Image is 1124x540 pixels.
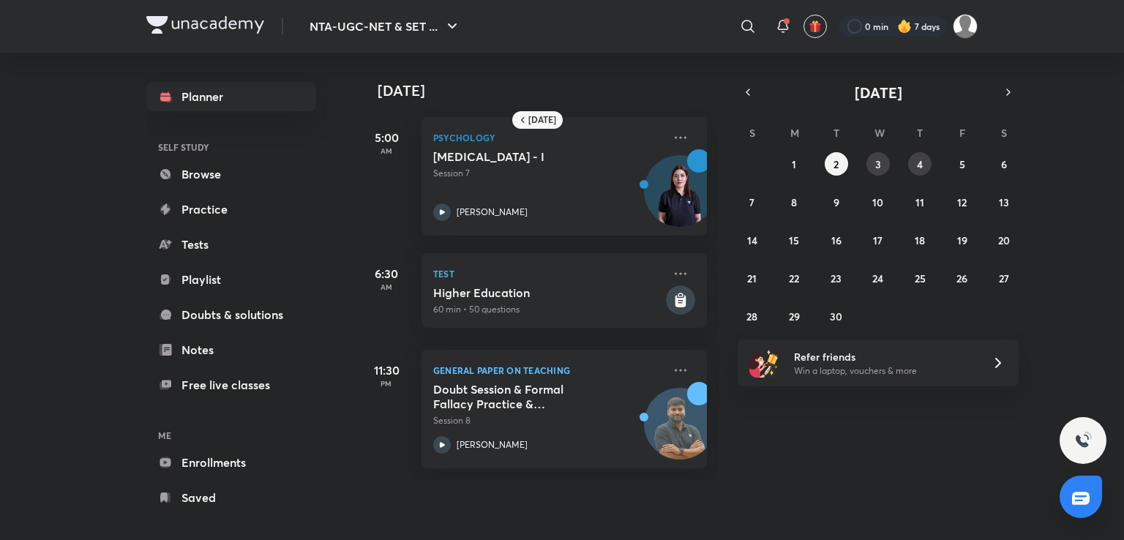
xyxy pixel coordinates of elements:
[1001,157,1007,171] abbr: September 6, 2025
[146,195,316,224] a: Practice
[953,14,978,39] img: Atia khan
[357,265,416,282] h5: 6:30
[917,126,923,140] abbr: Thursday
[831,271,842,285] abbr: September 23, 2025
[357,129,416,146] h5: 5:00
[825,190,848,214] button: September 9, 2025
[741,304,764,328] button: September 28, 2025
[794,364,974,378] p: Win a laptop, vouchers & more
[146,160,316,189] a: Browse
[915,195,924,209] abbr: September 11, 2025
[951,190,974,214] button: September 12, 2025
[146,230,316,259] a: Tests
[433,303,663,316] p: 60 min • 50 questions
[645,163,715,233] img: Avatar
[433,265,663,282] p: Test
[789,310,800,323] abbr: September 29, 2025
[855,83,902,102] span: [DATE]
[873,233,883,247] abbr: September 17, 2025
[782,152,806,176] button: September 1, 2025
[872,195,883,209] abbr: September 10, 2025
[749,348,779,378] img: referral
[951,228,974,252] button: September 19, 2025
[741,266,764,290] button: September 21, 2025
[146,370,316,400] a: Free live classes
[794,349,974,364] h6: Refer friends
[790,126,799,140] abbr: Monday
[357,379,416,388] p: PM
[908,152,932,176] button: September 4, 2025
[809,20,822,33] img: avatar
[992,266,1016,290] button: September 27, 2025
[433,382,615,411] h5: Doubt Session & Formal Fallacy Practice & Distribution
[908,228,932,252] button: September 18, 2025
[146,448,316,477] a: Enrollments
[792,157,796,171] abbr: September 1, 2025
[357,361,416,379] h5: 11:30
[741,228,764,252] button: September 14, 2025
[146,483,316,512] a: Saved
[803,15,827,38] button: avatar
[433,129,663,146] p: Psychology
[992,190,1016,214] button: September 13, 2025
[992,152,1016,176] button: September 6, 2025
[866,228,890,252] button: September 17, 2025
[357,146,416,155] p: AM
[998,233,1010,247] abbr: September 20, 2025
[146,335,316,364] a: Notes
[528,114,556,126] h6: [DATE]
[146,423,316,448] h6: ME
[782,228,806,252] button: September 15, 2025
[457,438,528,451] p: [PERSON_NAME]
[999,195,1009,209] abbr: September 13, 2025
[791,195,797,209] abbr: September 8, 2025
[789,271,799,285] abbr: September 22, 2025
[959,157,965,171] abbr: September 5, 2025
[146,135,316,160] h6: SELF STUDY
[1074,432,1092,449] img: ttu
[825,266,848,290] button: September 23, 2025
[146,16,264,37] a: Company Logo
[825,304,848,328] button: September 30, 2025
[866,266,890,290] button: September 24, 2025
[897,19,912,34] img: streak
[749,126,755,140] abbr: Sunday
[825,228,848,252] button: September 16, 2025
[782,266,806,290] button: September 22, 2025
[866,152,890,176] button: September 3, 2025
[433,361,663,379] p: General Paper on Teaching
[957,233,967,247] abbr: September 19, 2025
[951,152,974,176] button: September 5, 2025
[741,190,764,214] button: September 7, 2025
[146,16,264,34] img: Company Logo
[833,195,839,209] abbr: September 9, 2025
[301,12,470,41] button: NTA-UGC-NET & SET ...
[782,190,806,214] button: September 8, 2025
[917,157,923,171] abbr: September 4, 2025
[915,271,926,285] abbr: September 25, 2025
[830,310,842,323] abbr: September 30, 2025
[782,304,806,328] button: September 29, 2025
[957,195,967,209] abbr: September 12, 2025
[747,233,757,247] abbr: September 14, 2025
[999,271,1009,285] abbr: September 27, 2025
[959,126,965,140] abbr: Friday
[433,285,663,300] h5: Higher Education
[831,233,842,247] abbr: September 16, 2025
[146,265,316,294] a: Playlist
[645,396,715,466] img: Avatar
[908,266,932,290] button: September 25, 2025
[875,157,881,171] abbr: September 3, 2025
[872,271,883,285] abbr: September 24, 2025
[915,233,925,247] abbr: September 18, 2025
[833,126,839,140] abbr: Tuesday
[146,82,316,111] a: Planner
[457,206,528,219] p: [PERSON_NAME]
[874,126,885,140] abbr: Wednesday
[1001,126,1007,140] abbr: Saturday
[833,157,839,171] abbr: September 2, 2025
[746,310,757,323] abbr: September 28, 2025
[433,167,663,180] p: Session 7
[789,233,799,247] abbr: September 15, 2025
[908,190,932,214] button: September 11, 2025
